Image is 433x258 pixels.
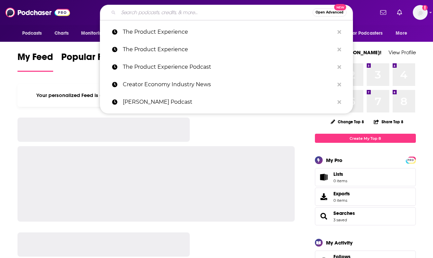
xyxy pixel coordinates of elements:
span: Logged in as sophiak [413,5,428,20]
p: The Product Experience [123,41,334,58]
span: Monitoring [81,29,105,38]
button: Share Top 8 [373,115,404,128]
span: Exports [333,191,350,197]
span: 0 items [333,179,347,183]
span: New [334,4,346,10]
a: 3 saved [333,218,347,222]
a: The Product Experience [100,23,353,41]
div: My Activity [326,239,353,246]
div: Your personalized Feed is curated based on the Podcasts, Creators, Users, and Lists that you Follow. [17,84,295,107]
button: open menu [76,27,114,40]
span: My Feed [17,51,53,67]
p: The Product Experience [123,23,334,41]
div: Search podcasts, credits, & more... [100,5,353,20]
span: Open Advanced [316,11,344,14]
button: Open AdvancedNew [313,8,347,17]
span: Podcasts [22,29,42,38]
a: Create My Top 8 [315,134,416,143]
a: Creator Economy Industry News [100,76,353,93]
p: The Product Experience Podcast [123,58,334,76]
img: User Profile [413,5,428,20]
a: The Product Experience [100,41,353,58]
span: Charts [55,29,69,38]
span: Lists [333,171,347,177]
a: Charts [50,27,73,40]
div: My Pro [326,157,342,163]
span: Exports [317,192,331,201]
span: For Podcasters [351,29,383,38]
p: Matti Haapoja Podcast [123,93,334,111]
span: Popular Feed [61,51,118,67]
a: Searches [317,212,331,221]
button: open menu [17,27,51,40]
span: Lists [333,171,343,177]
a: Popular Feed [61,51,118,72]
a: PRO [407,157,415,162]
p: Creator Economy Industry News [123,76,334,93]
span: Lists [317,172,331,182]
a: Exports [315,188,416,206]
input: Search podcasts, credits, & more... [118,7,313,18]
a: Show notifications dropdown [377,7,389,18]
span: 0 items [333,198,350,203]
img: Podchaser - Follow, Share and Rate Podcasts [5,6,70,19]
a: My Feed [17,51,53,72]
span: Searches [315,207,416,225]
a: The Product Experience Podcast [100,58,353,76]
button: open menu [391,27,416,40]
a: Show notifications dropdown [394,7,405,18]
a: View Profile [389,49,416,56]
button: Show profile menu [413,5,428,20]
a: Searches [333,210,355,216]
button: Change Top 8 [327,118,368,126]
button: open menu [346,27,393,40]
svg: Add a profile image [422,5,428,10]
a: [PERSON_NAME] Podcast [100,93,353,111]
span: More [396,29,407,38]
a: Lists [315,168,416,186]
span: PRO [407,158,415,163]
